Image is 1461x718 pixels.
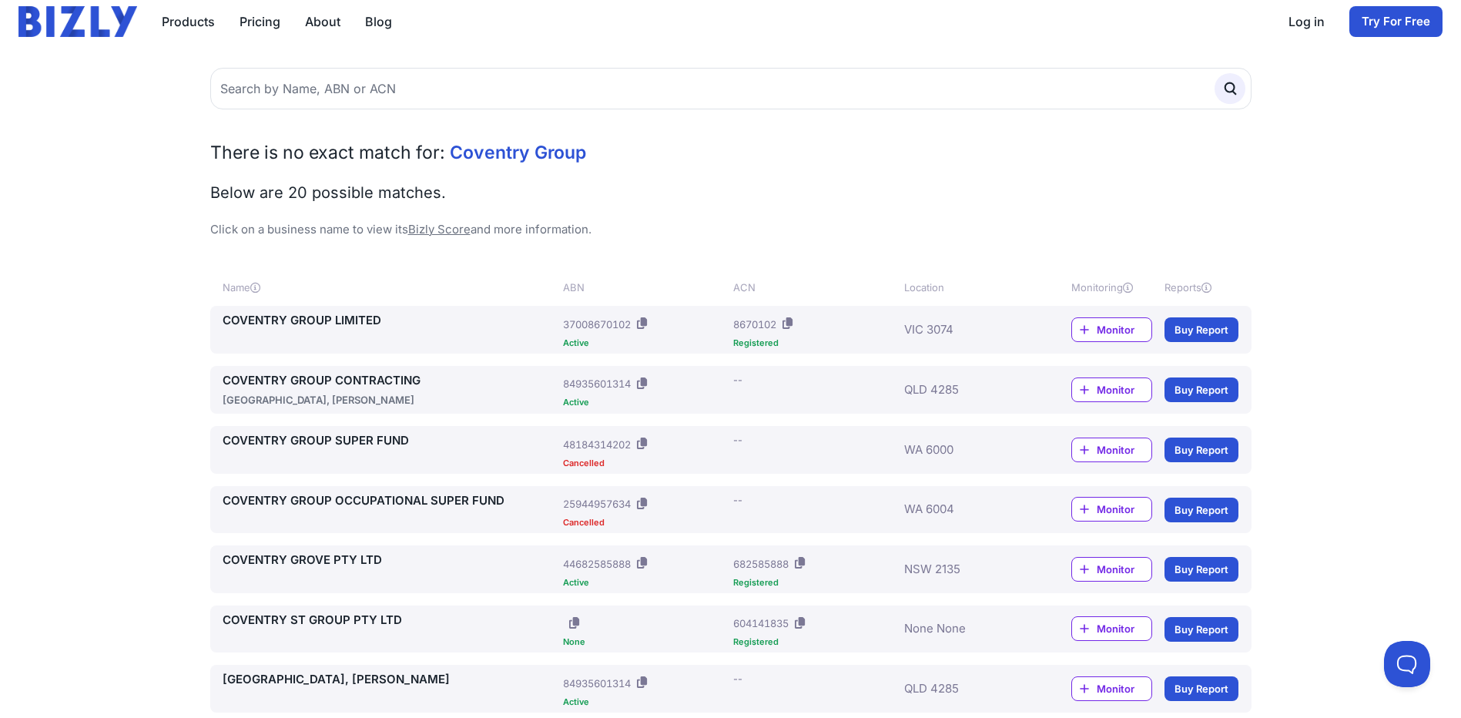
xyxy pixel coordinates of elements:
a: Blog [365,12,392,31]
div: [GEOGRAPHIC_DATA], [PERSON_NAME] [223,392,558,408]
div: 604141835 [733,616,789,631]
div: 25944957634 [563,496,631,512]
span: Monitor [1097,681,1151,696]
div: -- [733,492,742,508]
a: Buy Report [1164,676,1238,701]
div: ABN [563,280,727,295]
div: QLD 4285 [904,372,1026,408]
a: About [305,12,340,31]
a: COVENTRY GROUP OCCUPATIONAL SUPER FUND [223,492,558,510]
div: Name [223,280,558,295]
span: There is no exact match for: [210,142,445,163]
a: Buy Report [1164,498,1238,522]
span: Monitor [1097,621,1151,636]
a: Log in [1288,12,1325,31]
div: 84935601314 [563,676,631,691]
span: Monitor [1097,442,1151,458]
a: Buy Report [1164,377,1238,402]
div: VIC 3074 [904,312,1026,347]
a: Monitor [1071,438,1152,462]
div: Registered [733,339,897,347]
a: Monitor [1071,377,1152,402]
div: WA 6000 [904,432,1026,468]
div: 84935601314 [563,376,631,391]
div: Reports [1164,280,1238,295]
iframe: Toggle Customer Support [1384,641,1430,687]
a: Try For Free [1349,6,1443,37]
a: Monitor [1071,557,1152,582]
div: 37008670102 [563,317,631,332]
p: Click on a business name to view its and more information. [210,221,1252,239]
div: Cancelled [563,518,727,527]
span: Monitor [1097,502,1151,517]
a: COVENTRY GROUP SUPER FUND [223,432,558,450]
div: Location [904,280,1026,295]
a: Bizly Score [408,222,471,237]
div: ACN [733,280,897,295]
div: 48184314202 [563,437,631,452]
button: Products [162,12,215,31]
div: Registered [733,638,897,646]
div: Monitoring [1071,280,1152,295]
div: -- [733,432,742,448]
div: None None [904,612,1026,647]
div: None [563,638,727,646]
a: Monitor [1071,616,1152,641]
div: NSW 2135 [904,552,1026,587]
div: Registered [733,579,897,587]
a: COVENTRY GROUP LIMITED [223,312,558,330]
div: 44682585888 [563,556,631,572]
div: QLD 4285 [904,671,1026,706]
span: Monitor [1097,382,1151,398]
div: -- [733,671,742,686]
div: Active [563,698,727,706]
span: Monitor [1097,562,1151,577]
div: 8670102 [733,317,776,332]
span: Below are 20 possible matches. [210,183,446,202]
a: Monitor [1071,497,1152,522]
a: Buy Report [1164,438,1238,462]
div: WA 6004 [904,492,1026,528]
a: Buy Report [1164,617,1238,642]
a: [GEOGRAPHIC_DATA], [PERSON_NAME] [223,671,558,689]
span: Coventry Group [450,142,586,163]
a: Monitor [1071,317,1152,342]
div: Active [563,398,727,407]
a: Buy Report [1164,317,1238,342]
a: COVENTRY GROVE PTY LTD [223,552,558,569]
a: Pricing [240,12,280,31]
div: -- [733,372,742,388]
a: COVENTRY GROUP CONTRACTING [223,372,558,390]
a: Buy Report [1164,557,1238,582]
div: 682585888 [733,556,789,572]
a: Monitor [1071,676,1152,701]
div: Active [563,339,727,347]
span: Monitor [1097,322,1151,337]
input: Search by Name, ABN or ACN [210,68,1252,109]
a: COVENTRY ST GROUP PTY LTD [223,612,558,629]
div: Active [563,579,727,587]
div: Cancelled [563,459,727,468]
